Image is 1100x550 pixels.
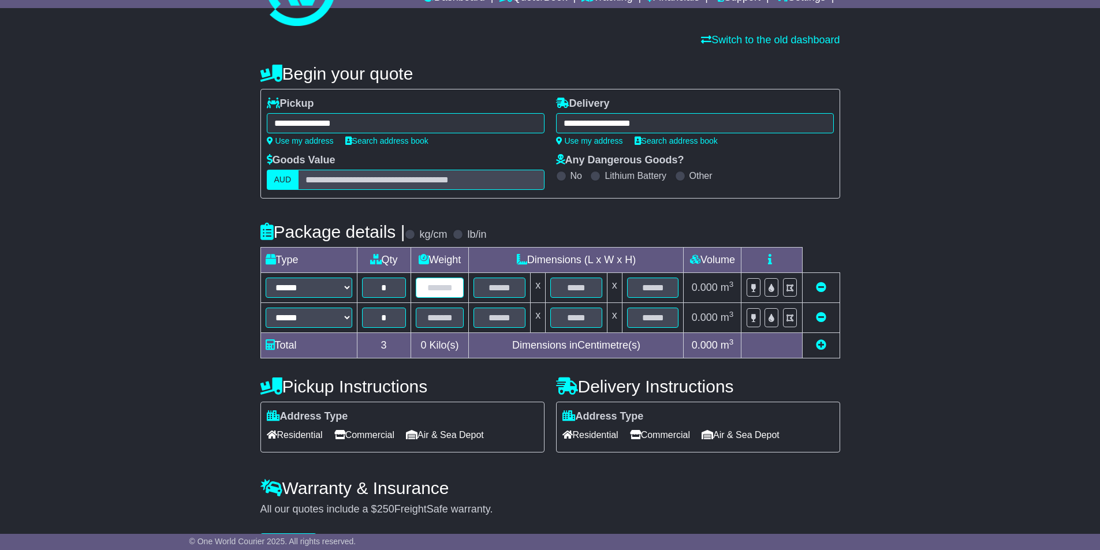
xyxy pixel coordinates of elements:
[260,222,405,241] h4: Package details |
[267,154,335,167] label: Goods Value
[562,426,618,444] span: Residential
[721,282,734,293] span: m
[721,339,734,351] span: m
[816,282,826,293] a: Remove this item
[729,310,734,319] sup: 3
[607,303,622,333] td: x
[267,426,323,444] span: Residential
[692,282,718,293] span: 0.000
[260,377,545,396] h4: Pickup Instructions
[531,303,546,333] td: x
[689,170,713,181] label: Other
[411,248,469,273] td: Weight
[267,170,299,190] label: AUD
[556,377,840,396] h4: Delivery Instructions
[411,333,469,358] td: Kilo(s)
[692,312,718,323] span: 0.000
[816,339,826,351] a: Add new item
[267,410,348,423] label: Address Type
[260,503,840,516] div: All our quotes include a $ FreightSafe warranty.
[692,339,718,351] span: 0.000
[635,136,718,145] a: Search address book
[684,248,741,273] td: Volume
[260,333,357,358] td: Total
[701,34,840,46] a: Switch to the old dashboard
[721,312,734,323] span: m
[556,98,610,110] label: Delivery
[607,273,622,303] td: x
[556,154,684,167] label: Any Dangerous Goods?
[334,426,394,444] span: Commercial
[189,537,356,546] span: © One World Courier 2025. All rights reserved.
[531,273,546,303] td: x
[419,229,447,241] label: kg/cm
[469,333,684,358] td: Dimensions in Centimetre(s)
[260,478,840,497] h4: Warranty & Insurance
[357,333,411,358] td: 3
[467,229,486,241] label: lb/in
[556,136,623,145] a: Use my address
[267,98,314,110] label: Pickup
[729,280,734,289] sup: 3
[605,170,666,181] label: Lithium Battery
[702,426,780,444] span: Air & Sea Depot
[469,248,684,273] td: Dimensions (L x W x H)
[729,338,734,346] sup: 3
[357,248,411,273] td: Qty
[377,503,394,515] span: 250
[630,426,690,444] span: Commercial
[267,136,334,145] a: Use my address
[260,248,357,273] td: Type
[345,136,428,145] a: Search address book
[420,339,426,351] span: 0
[260,64,840,83] h4: Begin your quote
[816,312,826,323] a: Remove this item
[562,410,644,423] label: Address Type
[570,170,582,181] label: No
[406,426,484,444] span: Air & Sea Depot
